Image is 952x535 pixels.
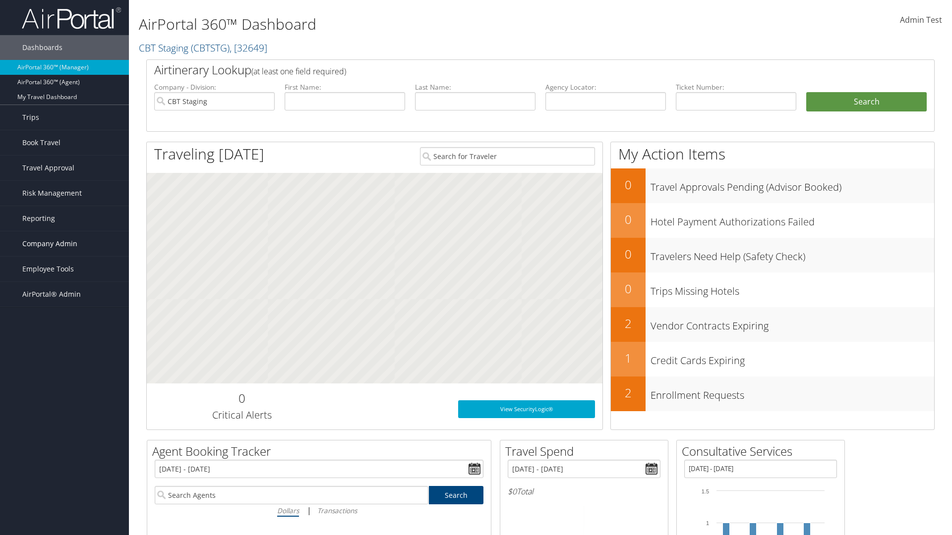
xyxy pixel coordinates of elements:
h2: Consultative Services [682,443,844,460]
span: (at least one field required) [251,66,346,77]
span: , [ 32649 ] [230,41,267,54]
h3: Hotel Payment Authorizations Failed [651,210,934,229]
span: Admin Test [900,14,942,25]
span: Reporting [22,206,55,231]
a: 1Credit Cards Expiring [611,342,934,376]
h3: Travelers Need Help (Safety Check) [651,245,934,264]
button: Search [806,92,927,112]
span: Book Travel [22,130,60,155]
label: Last Name: [415,82,535,92]
img: airportal-logo.png [22,6,121,30]
tspan: 1 [706,520,709,526]
a: CBT Staging [139,41,267,54]
h2: Travel Spend [505,443,668,460]
h2: Agent Booking Tracker [152,443,491,460]
span: AirPortal® Admin [22,282,81,307]
label: Ticket Number: [676,82,796,92]
h3: Trips Missing Hotels [651,279,934,298]
a: 0Travelers Need Help (Safety Check) [611,238,934,272]
span: Risk Management [22,181,82,206]
a: 0Hotel Payment Authorizations Failed [611,203,934,238]
tspan: 1.5 [702,488,709,494]
div: | [155,504,483,517]
a: 0Trips Missing Hotels [611,272,934,307]
label: First Name: [285,82,405,92]
a: View SecurityLogic® [458,400,595,418]
h2: 0 [154,390,329,407]
h2: 2 [611,384,646,401]
span: Employee Tools [22,257,74,281]
i: Dollars [277,506,299,515]
a: 2Enrollment Requests [611,376,934,411]
input: Search Agents [155,486,428,504]
a: 2Vendor Contracts Expiring [611,307,934,342]
h2: 0 [611,280,646,297]
span: Company Admin [22,231,77,256]
h1: AirPortal 360™ Dashboard [139,14,674,35]
h3: Enrollment Requests [651,383,934,402]
i: Transactions [317,506,357,515]
a: 0Travel Approvals Pending (Advisor Booked) [611,168,934,203]
h6: Total [508,486,660,497]
h3: Critical Alerts [154,408,329,422]
a: Admin Test [900,5,942,36]
h2: 0 [611,211,646,228]
span: Trips [22,105,39,130]
input: Search for Traveler [420,147,595,165]
span: ( CBTSTG ) [191,41,230,54]
h2: 1 [611,350,646,367]
h2: 2 [611,315,646,332]
label: Company - Division: [154,82,275,92]
span: $0 [508,486,517,497]
h2: 0 [611,246,646,263]
h2: 0 [611,176,646,193]
h1: My Action Items [611,144,934,164]
h2: Airtinerary Lookup [154,61,861,78]
span: Travel Approval [22,156,74,180]
h1: Traveling [DATE] [154,144,264,164]
a: Search [429,486,484,504]
h3: Travel Approvals Pending (Advisor Booked) [651,175,934,194]
label: Agency Locator: [545,82,666,92]
h3: Credit Cards Expiring [651,349,934,368]
span: Dashboards [22,35,62,60]
h3: Vendor Contracts Expiring [651,314,934,333]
